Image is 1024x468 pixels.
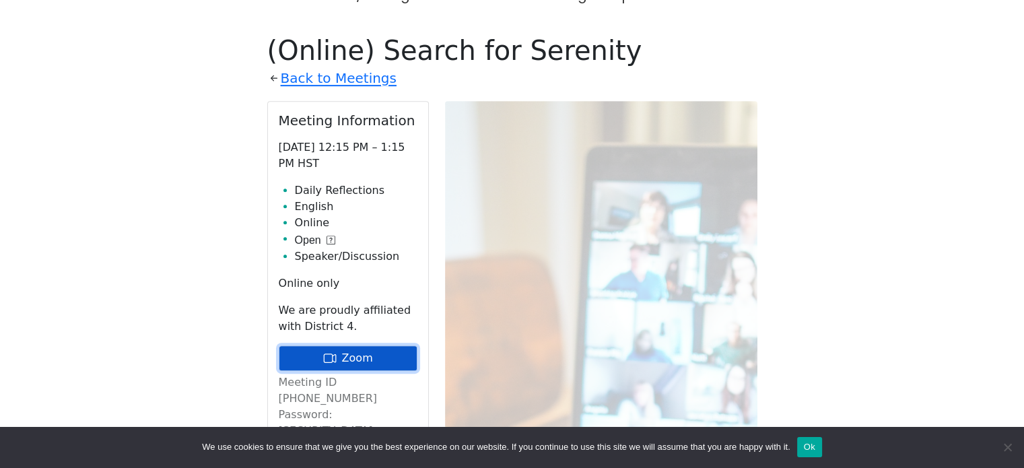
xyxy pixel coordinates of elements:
[202,440,790,454] span: We use cookies to ensure that we give you the best experience on our website. If you continue to ...
[295,182,417,199] li: Daily Reflections
[267,34,757,67] h1: (Online) Search for Serenity
[797,437,822,457] button: Ok
[281,67,397,90] a: Back to Meetings
[1000,440,1014,454] span: No
[279,112,417,129] h2: Meeting Information
[279,275,417,292] p: Online only
[295,232,321,248] span: Open
[295,199,417,215] li: English
[295,248,417,265] li: Speaker/Discussion
[279,302,417,335] p: We are proudly affiliated with District 4.
[279,139,417,172] p: [DATE] 12:15 PM – 1:15 PM HST
[295,232,335,248] button: Open
[279,374,417,439] p: Meeting ID [PHONE_NUMBER] Password: [SECURITY_DATA]
[295,215,417,231] li: Online
[279,345,417,371] a: Zoom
